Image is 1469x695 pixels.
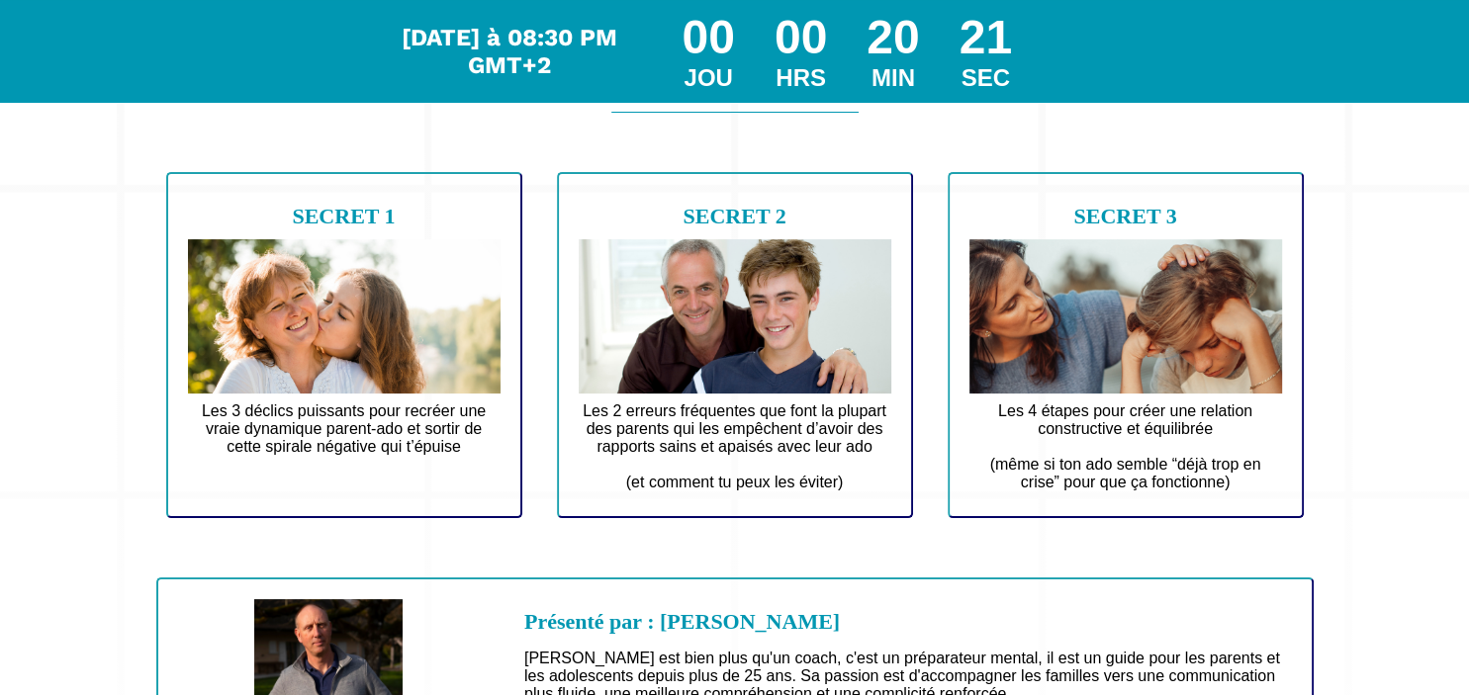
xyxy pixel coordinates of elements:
div: Le webinar commence dans... [397,24,622,79]
div: JOU [682,64,734,92]
img: 774e71fe38cd43451293438b60a23fce_Design_sans_titre_1.jpg [579,239,891,393]
span: [DATE] à 08:30 PM GMT+2 [402,24,617,79]
text: Les 4 étapes pour créer une relation constructive et équilibrée (même si ton ado semble “déjà tro... [969,397,1282,496]
div: 00 [682,10,734,64]
div: 20 [867,10,919,64]
text: Les 2 erreurs fréquentes que font la plupart des parents qui les empêchent d’avoir des rapports s... [579,397,891,496]
text: Les 3 déclics puissants pour recréer une vraie dynamique parent-ado et sortir de cette spirale né... [188,397,501,478]
div: SEC [960,64,1012,92]
b: Présenté par : [PERSON_NAME] [524,609,840,634]
b: SECRET 2 [683,204,785,228]
div: MIN [867,64,919,92]
div: 00 [775,10,827,64]
b: SECRET 3 [1073,204,1176,228]
div: HRS [775,64,827,92]
img: d70f9ede54261afe2763371d391305a3_Design_sans_titre_4.jpg [188,239,501,393]
div: 21 [960,10,1012,64]
b: SECRET 1 [292,204,395,228]
img: 6e5ea48f4dd0521e46c6277ff4d310bb_Design_sans_titre_5.jpg [969,239,1282,393]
